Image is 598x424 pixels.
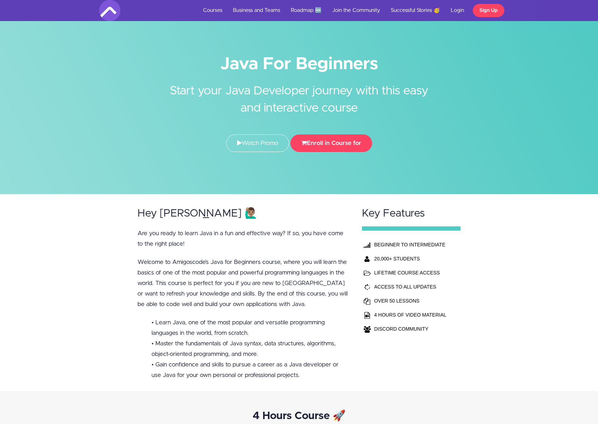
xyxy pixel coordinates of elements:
[137,208,349,219] h2: Hey [PERSON_NAME] 🙋🏽‍♂️
[137,257,349,310] p: Welcome to Amigoscode’s Java for Beginners course, where you will learn the basics of one of the ...
[362,208,461,219] h2: Key Features
[152,359,349,380] li: • Gain confidence and skills to pursue a career as a Java developer or use Java for your own pers...
[372,322,448,336] td: DISCORD COMMUNITY
[152,317,349,338] li: • Learn Java, one of the most popular and versatile programming languages in the world, from scra...
[372,308,448,322] td: 4 HOURS OF VIDEO MATERIAL
[137,228,349,249] p: Are you ready to learn Java in a fun and effective way? If so, you have come to the right place!
[290,134,372,152] button: Enroll in Course for
[99,56,499,72] h1: Java For Beginners
[152,338,349,359] li: • Master the fundamentals of Java syntax, data structures, algorithms, object-oriented programmin...
[168,72,431,117] h2: Start your Java Developer journey with this easy and interactive course
[372,280,448,294] td: ACCESS TO ALL UPDATES
[226,134,289,152] a: Watch Promo
[372,294,448,308] td: OVER 50 LESSONS
[372,238,448,252] th: BEGINNER TO INTERMEDIATE
[372,252,448,266] th: 20,000+ STUDENTS
[372,266,448,280] td: LIFETIME COURSE ACCESS
[253,411,345,421] strong: 4 Hours Course 🚀
[473,4,504,17] a: Sign Up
